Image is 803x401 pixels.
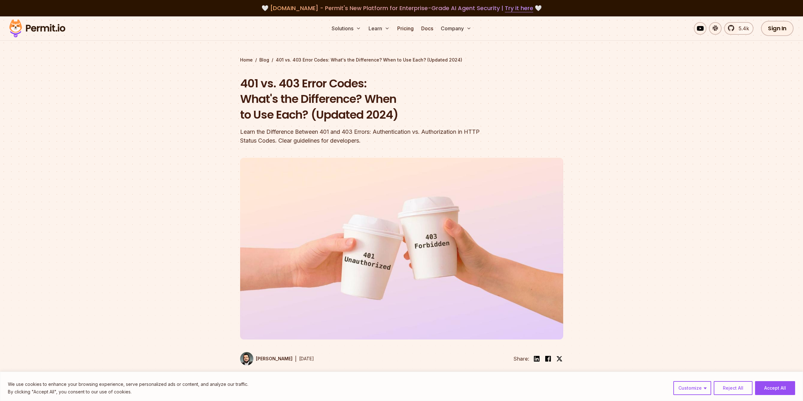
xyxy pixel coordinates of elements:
img: 401 vs. 403 Error Codes: What's the Difference? When to Use Each? (Updated 2024) [240,158,563,339]
button: Accept All [755,381,795,395]
div: | [295,355,297,363]
a: Sign In [761,21,794,36]
a: Home [240,57,253,63]
img: linkedin [533,355,540,363]
div: 🤍 🤍 [15,4,788,13]
img: twitter [556,356,563,362]
div: Learn the Difference Between 401 and 403 Errors: Authentication vs. Authorization in HTTP Status ... [240,127,482,145]
button: Solutions [329,22,363,35]
a: 5.4k [724,22,753,35]
img: Gabriel L. Manor [240,352,253,365]
a: Blog [259,57,269,63]
span: 5.4k [735,25,749,32]
a: Pricing [395,22,416,35]
p: We use cookies to enhance your browsing experience, serve personalized ads or content, and analyz... [8,380,248,388]
time: [DATE] [299,356,314,361]
button: Reject All [714,381,753,395]
li: Share: [513,355,529,363]
a: [PERSON_NAME] [240,352,292,365]
button: Learn [366,22,392,35]
img: facebook [544,355,552,363]
a: Docs [419,22,436,35]
button: Company [438,22,474,35]
p: [PERSON_NAME] [256,356,292,362]
img: Permit logo [6,18,68,39]
span: [DOMAIN_NAME] - Permit's New Platform for Enterprise-Grade AI Agent Security | [270,4,533,12]
h1: 401 vs. 403 Error Codes: What's the Difference? When to Use Each? (Updated 2024) [240,76,482,123]
button: Customize [673,381,711,395]
p: By clicking "Accept All", you consent to our use of cookies. [8,388,248,396]
a: Try it here [505,4,533,12]
div: / / [240,57,563,63]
